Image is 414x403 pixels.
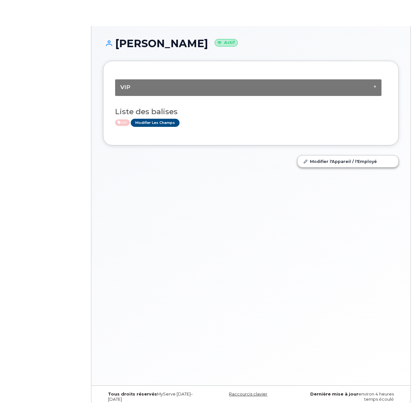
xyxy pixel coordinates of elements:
[300,392,399,402] div: environ 4 heures temps écoulé
[131,119,180,127] a: Modifier les Champs
[298,155,398,167] a: Modifier l'Appareil / l'Employé
[103,392,202,402] div: MyServe [DATE]–[DATE]
[120,84,130,90] span: VIP
[229,392,267,396] a: Raccourcis clavier
[108,392,157,396] strong: Tous droits réservés
[374,84,376,89] span: ×
[310,392,358,396] strong: Dernière mise à jour
[115,108,387,116] h3: Liste des balises
[215,39,238,47] small: Actif
[374,85,376,89] button: Close
[115,119,130,126] span: Active
[103,38,399,49] h1: [PERSON_NAME]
